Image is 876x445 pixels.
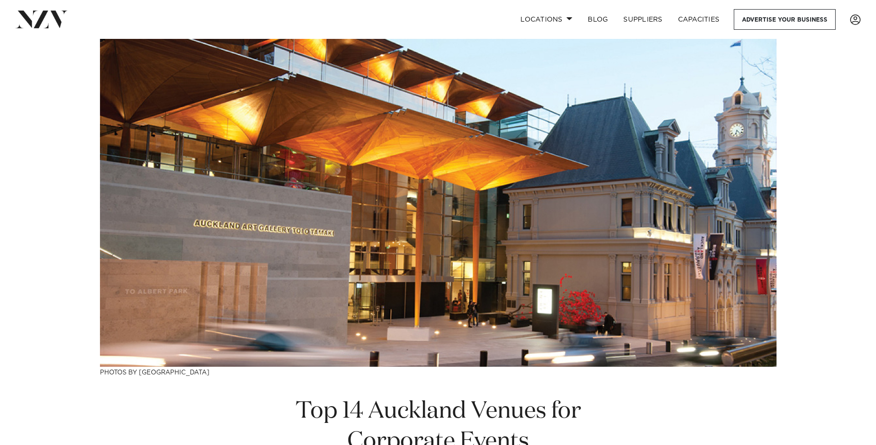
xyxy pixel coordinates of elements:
[100,367,777,377] h3: Photos by [GEOGRAPHIC_DATA]
[734,9,836,30] a: Advertise your business
[100,39,777,367] img: Top 14 Auckland Venues for Corporate Events
[670,9,728,30] a: Capacities
[513,9,580,30] a: Locations
[15,11,68,28] img: nzv-logo.png
[616,9,670,30] a: SUPPLIERS
[580,9,616,30] a: BLOG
